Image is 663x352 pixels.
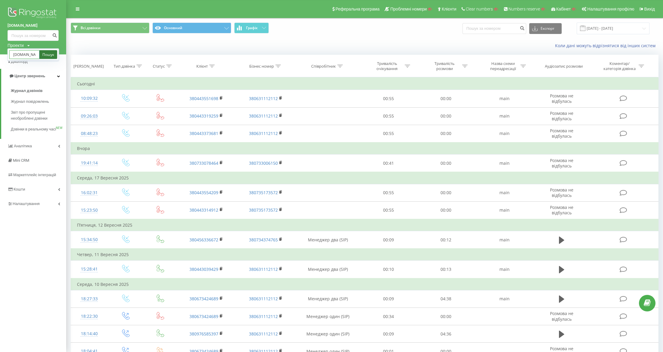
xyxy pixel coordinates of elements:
td: Менеджер два (SIP) [296,290,360,308]
div: 18:22:30 [77,311,102,322]
span: Звіт про пропущені необроблені дзвінки [11,109,63,121]
span: Вихід [644,7,655,11]
td: 00:09 [360,325,417,343]
a: 380456336672 [189,237,218,243]
span: Маркетплейс інтеграцій [13,173,56,177]
td: main [474,261,534,278]
td: Менеджер один (SIP) [296,325,360,343]
a: Журнал дзвінків [11,85,66,96]
td: 00:09 [360,231,417,249]
td: main [474,155,534,172]
div: 10:09:32 [77,93,102,104]
a: 380443551698 [189,96,218,101]
div: 18:14:40 [77,328,102,340]
a: Пошук [39,50,57,59]
span: Клієнти [442,7,456,11]
div: Проекти [8,42,24,48]
span: Аналiтика [14,144,32,148]
td: 00:55 [360,125,417,142]
a: 380734374765 [249,237,278,243]
td: 00:00 [417,201,475,219]
div: Коментар/категорія дзвінка [602,61,637,71]
td: 00:00 [417,184,475,201]
a: 380733078464 [189,160,218,166]
a: 380443039429 [189,266,218,272]
td: main [474,107,534,125]
span: Журнал повідомлень [11,99,49,105]
td: Середа, 10 Вересня 2025 [71,278,658,290]
a: 380976585397 [189,331,218,337]
input: Пошук [9,50,39,59]
button: Експорт [529,23,562,34]
span: Дзвінки в реальному часі [11,126,56,132]
div: 18:27:33 [77,293,102,305]
div: 08:48:23 [77,128,102,139]
td: 00:41 [360,155,417,172]
td: Сьогодні [71,78,658,90]
div: Статус [153,64,165,69]
td: main [474,184,534,201]
a: 380735173572 [249,207,278,213]
span: Розмова не відбулась [550,128,573,139]
span: Clear numbers [466,7,493,11]
span: Розмова не відбулась [550,311,573,322]
td: 00:00 [417,155,475,172]
div: 09:26:03 [77,110,102,122]
div: 15:34:50 [77,234,102,246]
a: Журнал повідомлень [11,96,66,107]
div: Бізнес номер [249,64,274,69]
a: 380631112112 [249,266,278,272]
div: Клієнт [196,64,208,69]
a: 380443373681 [189,130,218,136]
td: main [474,231,534,249]
div: Назва схеми переадресації [487,61,519,71]
a: 380443554209 [189,190,218,195]
span: Розмова не відбулась [550,204,573,216]
span: Розмова не відбулась [550,187,573,198]
div: 16:02:31 [77,187,102,199]
div: Аудіозапис розмови [545,64,583,69]
span: Проблемні номери [390,7,427,11]
a: 380673424689 [189,296,218,301]
a: Звіт про пропущені необроблені дзвінки [11,107,66,124]
td: main [474,201,534,219]
div: 19:41:14 [77,157,102,169]
td: 00:12 [417,231,475,249]
input: Пошук за номером [462,23,526,34]
a: 380443319259 [189,113,218,119]
span: Налаштування профілю [587,7,634,11]
a: 380631112112 [249,314,278,319]
span: Розмова не відбулась [550,110,573,121]
td: 00:10 [360,261,417,278]
td: main [474,125,534,142]
div: Тривалість очікування [371,61,403,71]
input: Пошук за номером [8,30,59,41]
td: 00:55 [360,201,417,219]
div: Тривалість розмови [428,61,461,71]
td: 00:09 [360,290,417,308]
td: 00:13 [417,261,475,278]
td: Менеджер два (SIP) [296,231,360,249]
span: Numbers reserve [508,7,540,11]
div: Співробітник [311,64,336,69]
td: 00:00 [417,308,475,325]
span: Центр звернень [14,74,45,78]
td: Менеджер один (SIP) [296,308,360,325]
span: Налаштування [13,201,40,206]
a: 380735173572 [249,190,278,195]
a: Коли дані можуть відрізнятися вiд інших систем [555,43,658,48]
span: Mini CRM [13,158,29,163]
td: Середа, 17 Вересня 2025 [71,172,658,184]
span: Всі дзвінки [81,26,100,30]
img: Ringostat logo [8,6,59,21]
button: Основний [152,23,231,33]
span: Розмова не відбулась [550,93,573,104]
button: Всі дзвінки [71,23,149,33]
td: Менеджер два (SIP) [296,261,360,278]
td: 04:38 [417,290,475,308]
td: 00:00 [417,125,475,142]
td: 04:36 [417,325,475,343]
span: Дашборд [11,59,28,64]
a: 380631112112 [249,113,278,119]
td: main [474,90,534,107]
